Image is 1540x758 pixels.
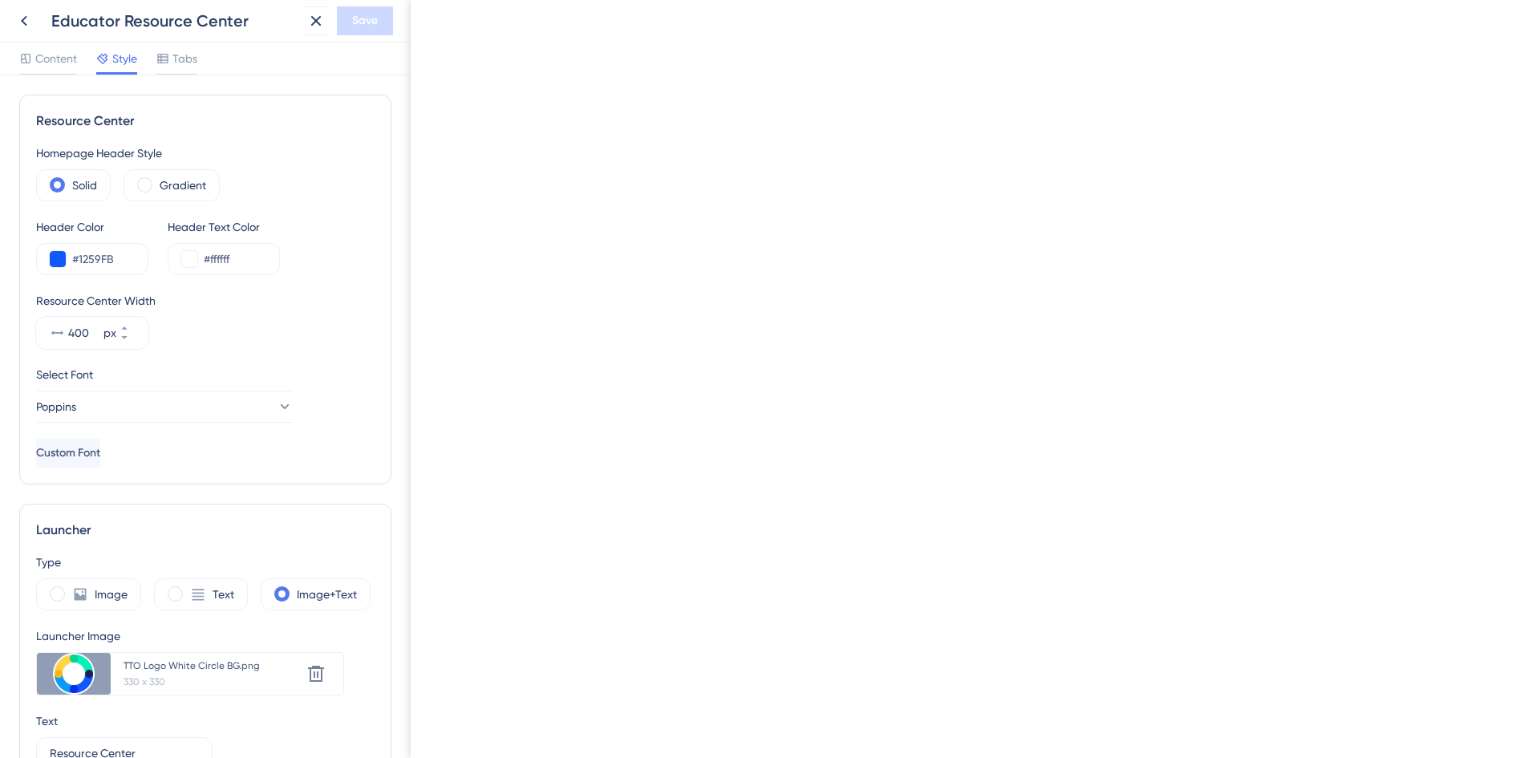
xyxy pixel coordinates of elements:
[112,49,137,68] span: Style
[168,217,280,237] div: Header Text Color
[36,144,375,163] div: Homepage Header Style
[36,291,375,310] div: Resource Center Width
[35,49,77,68] span: Content
[36,626,344,646] div: Launcher Image
[120,333,148,349] button: px
[337,6,393,35] button: Save
[51,10,295,32] div: Educator Resource Center
[36,391,293,423] button: Poppins
[124,659,300,672] div: TTO Logo White Circle BG.png
[36,365,375,384] div: Select Font
[72,176,97,195] label: Solid
[172,49,197,68] span: Tabs
[352,11,378,30] span: Save
[36,439,100,468] button: Custom Font
[36,521,375,540] div: Launcher
[297,585,357,604] label: Image+Text
[120,317,148,333] button: px
[53,653,95,695] img: file-1751380878232.png
[124,675,302,688] div: 330 x 330
[36,111,375,131] div: Resource Center
[36,553,375,572] div: Type
[36,711,58,731] div: Text
[36,217,148,237] div: Header Color
[103,323,116,343] div: px
[160,176,206,195] label: Gradient
[95,585,128,604] label: Image
[213,585,234,604] label: Text
[36,444,100,463] span: Custom Font
[36,397,76,416] span: Poppins
[68,323,100,343] input: px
